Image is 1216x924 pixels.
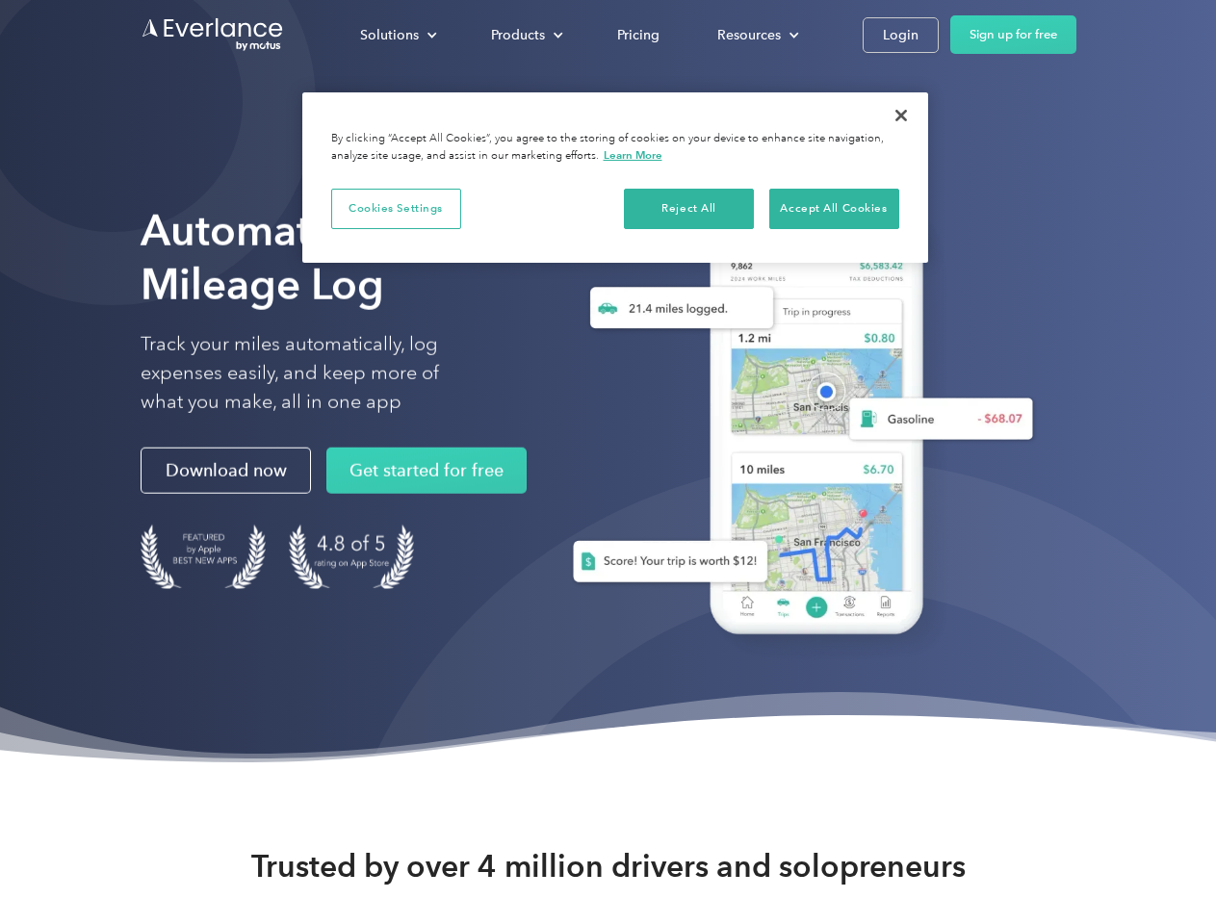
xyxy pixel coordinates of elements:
div: Privacy [302,92,928,263]
div: Solutions [360,23,419,47]
button: Accept All Cookies [769,189,899,229]
strong: Trusted by over 4 million drivers and solopreneurs [251,847,966,885]
a: Login [863,17,939,53]
div: By clicking “Accept All Cookies”, you agree to the storing of cookies on your device to enhance s... [331,131,899,165]
div: Login [883,23,918,47]
button: Cookies Settings [331,189,461,229]
div: Products [472,18,579,52]
a: Pricing [598,18,679,52]
div: Products [491,23,545,47]
img: Everlance, mileage tracker app, expense tracking app [542,183,1048,663]
div: Resources [717,23,781,47]
div: Pricing [617,23,660,47]
div: Cookie banner [302,92,928,263]
p: Track your miles automatically, log expenses easily, and keep more of what you make, all in one app [141,330,484,417]
img: 4.9 out of 5 stars on the app store [289,525,414,589]
a: Sign up for free [950,15,1076,54]
button: Close [880,94,922,137]
a: Download now [141,448,311,494]
a: Go to homepage [141,16,285,53]
button: Reject All [624,189,754,229]
div: Resources [698,18,815,52]
a: Get started for free [326,448,527,494]
div: Solutions [341,18,453,52]
a: More information about your privacy, opens in a new tab [604,148,662,162]
img: Badge for Featured by Apple Best New Apps [141,525,266,589]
